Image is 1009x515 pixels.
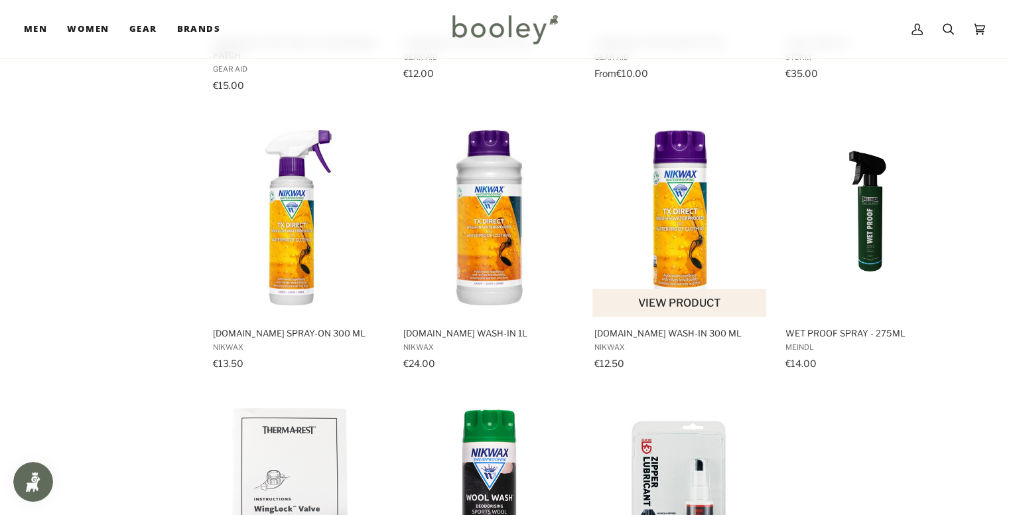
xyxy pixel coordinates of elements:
[213,80,244,91] span: €15.00
[213,342,385,352] span: Nikwax
[176,23,220,36] span: Brands
[129,23,157,36] span: Gear
[211,118,387,374] a: TX.Direct Spray-On 300 ml
[785,68,817,79] span: €35.00
[13,462,53,502] iframe: Button to open loyalty program pop-up
[783,118,959,374] a: Wet Proof Spray - 275ml
[785,327,957,339] span: Wet Proof Spray - 275ml
[403,358,435,369] span: €24.00
[446,10,563,48] img: Booley
[213,358,243,369] span: €13.50
[403,327,575,339] span: [DOMAIN_NAME] Wash-In 1L
[24,23,47,36] span: Men
[403,68,434,79] span: €12.00
[594,327,766,339] span: [DOMAIN_NAME] Wash-In 300 ml
[213,64,385,74] span: Gear Aid
[594,358,624,369] span: €12.50
[401,130,577,306] img: Nikwax TX.Direct Wash-In 1L - Booley Galway
[616,68,648,79] span: €10.00
[592,289,767,317] button: View product
[592,130,768,306] img: Nikwax TX.Direct Wash-In 300ml - Booley Galway
[592,118,768,374] a: TX.Direct Wash-In 300 ml
[594,342,766,352] span: Nikwax
[785,342,957,352] span: Meindl
[401,118,577,374] a: TX.Direct Wash-In 1L
[67,23,109,36] span: Women
[403,342,575,352] span: Nikwax
[594,68,616,79] span: From
[211,130,387,306] img: Nikwax TX.Direct Spray-On 300ml - Booley Galway
[213,327,385,339] span: [DOMAIN_NAME] Spray-On 300 ml
[783,130,959,306] img: Meindl Wet Proof Spray - 275ml - Booley Galway
[785,358,816,369] span: €14.00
